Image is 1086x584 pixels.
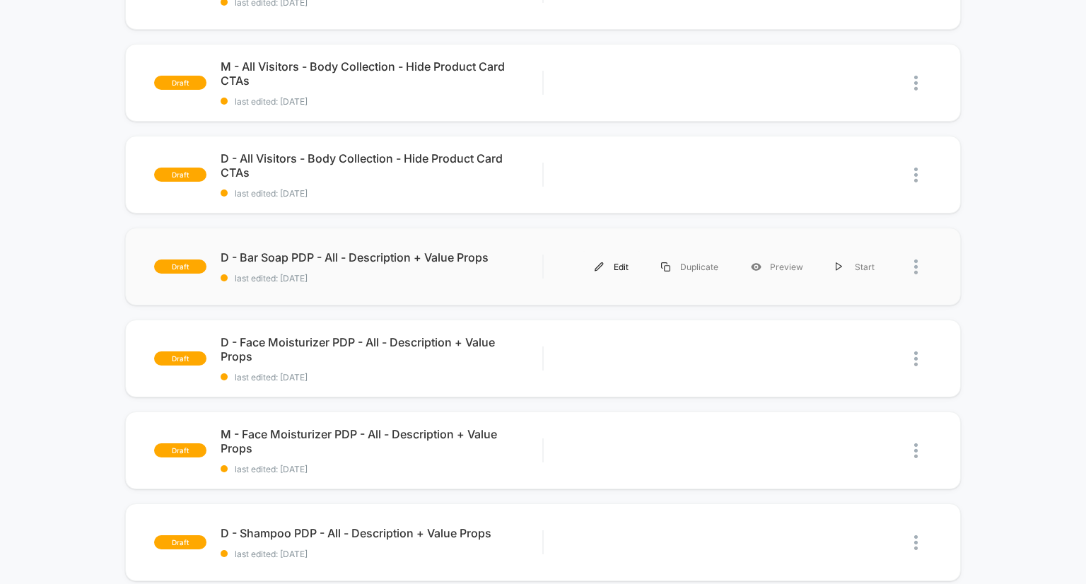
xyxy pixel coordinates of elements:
[914,168,918,182] img: close
[154,76,206,90] span: draft
[836,262,843,271] img: menu
[154,259,206,274] span: draft
[914,443,918,458] img: close
[221,59,543,88] span: M - All Visitors - Body Collection - Hide Product Card CTAs
[645,251,735,283] div: Duplicate
[595,262,604,271] img: menu
[221,188,543,199] span: last edited: [DATE]
[154,535,206,549] span: draft
[914,259,918,274] img: close
[578,251,645,283] div: Edit
[221,549,543,559] span: last edited: [DATE]
[154,443,206,457] span: draft
[221,151,543,180] span: D - All Visitors - Body Collection - Hide Product Card CTAs
[221,372,543,382] span: last edited: [DATE]
[221,464,543,474] span: last edited: [DATE]
[221,273,543,284] span: last edited: [DATE]
[221,96,543,107] span: last edited: [DATE]
[221,526,543,540] span: D - Shampoo PDP - All - Description + Value Props
[914,351,918,366] img: close
[914,535,918,550] img: close
[221,250,543,264] span: D - Bar Soap PDP - All - Description + Value Props
[819,251,891,283] div: Start
[914,76,918,90] img: close
[221,427,543,455] span: M - Face Moisturizer PDP - All - Description + Value Props
[661,262,670,271] img: menu
[154,168,206,182] span: draft
[154,351,206,366] span: draft
[221,335,543,363] span: D - Face Moisturizer PDP - All - Description + Value Props
[735,251,819,283] div: Preview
